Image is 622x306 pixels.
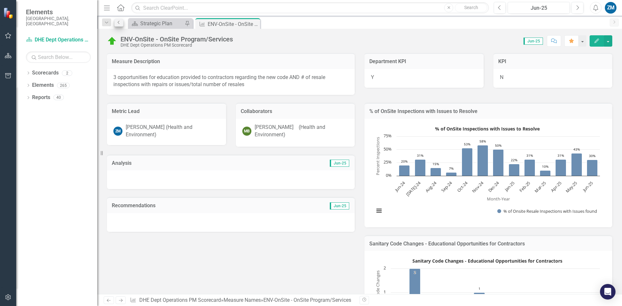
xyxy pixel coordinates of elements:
[384,265,386,271] text: 2
[371,124,606,221] div: % of OnSite Inspections with Issues to Resolve. Highcharts interactive chart.
[32,69,59,77] a: Scorecards
[495,143,501,148] text: 50%
[449,166,454,171] text: 7%
[564,180,578,194] text: May-25
[503,180,516,193] text: Jan-25
[500,74,503,80] span: N
[571,153,582,176] path: May-25, 42.85714286. % of Onsite Resale Inspections with Issues found.
[464,5,478,10] span: Search
[330,202,349,210] span: Jun-25
[57,83,70,88] div: 265
[435,126,540,132] text: % of OnSite Inspections with Issues to Resolve
[401,159,408,164] text: 20%
[113,74,325,88] span: 3 opportunities for education provided to contractors regarding the new code AND # of resale insp...
[384,289,386,295] text: 1
[493,149,504,176] path: Dec-24, 50. % of Onsite Resale Inspections with Issues found.
[112,108,221,114] h3: Metric Lead
[432,162,439,166] text: 15%
[542,164,548,169] text: 10%
[471,180,485,194] text: Nov-24
[32,82,54,89] a: Elements
[558,153,564,158] text: 31%
[369,59,479,64] h3: Department KPI
[384,146,392,152] text: 50%
[533,180,547,194] text: Mar-25
[241,108,350,114] h3: Collaborators
[464,142,470,146] text: 53%
[112,59,350,64] h3: Measure Description
[526,153,533,158] text: 31%
[600,284,616,300] div: Open Intercom Messenger
[384,159,392,165] text: 25%
[130,19,183,28] a: Strategic Plan
[371,74,374,80] span: Y
[462,148,473,176] path: Oct-24, 52.63157895. % of Onsite Resale Inspections with Issues found.
[208,20,259,28] div: ENV-OnSite - OnSite Program/Services
[121,36,233,43] div: ENV-OnSite - OnSite Program/Services
[456,180,469,193] text: Oct-24
[440,180,454,193] text: Sep-24
[113,127,122,136] div: ZM
[62,70,72,76] div: 2
[126,124,220,139] div: [PERSON_NAME] (Health and Environment)
[508,2,570,14] button: Jun-25
[550,180,563,193] text: Apr-25
[479,139,486,143] text: 58%
[121,43,233,48] div: DHE Dept Operations PM Scorecard
[414,270,416,275] text: 2
[424,180,438,193] text: Aug-24
[26,36,91,44] a: DHE Dept Operations PM Scorecard
[556,159,566,176] path: Apr-25, 31.25. % of Onsite Resale Inspections with Issues found.
[511,158,517,162] text: 22%
[415,159,426,176] path: Jul-24, 31.25. % of Onsite Resale Inspections with Issues found.
[524,159,535,176] path: Feb-25, 30.76923077. % of Onsite Resale Inspections with Issues found.
[446,172,457,176] path: Sep-24, 6.66666667. % of Onsite Resale Inspections with Issues found.
[375,137,381,175] text: Percent Inspections
[371,124,603,221] svg: Interactive chart
[589,153,595,158] text: 30%
[581,180,594,193] text: Jun-25
[140,19,183,28] div: Strategic Plan
[131,2,489,14] input: Search ClearPoint...
[112,203,275,209] h3: Recommendations
[139,297,221,303] a: DHE Dept Operations PM Scorecard
[540,170,551,176] path: Mar-25, 10. % of Onsite Resale Inspections with Issues found.
[412,258,562,264] text: Sanitary Code Changes - Educational Opportunities for Contractors
[3,7,15,19] img: ClearPoint Strategy
[405,180,422,197] text: [DATE]-24
[224,297,261,303] a: Measure Names
[53,95,64,100] div: 40
[497,208,597,214] button: Show % of Onsite Resale Inspections with Issues found
[130,297,355,304] div: » »
[26,51,91,63] input: Search Below...
[509,164,520,176] path: Jan-25, 22.22222222. % of Onsite Resale Inspections with Issues found.
[369,241,607,247] h3: Sanitary Code Changes - Educational Opportunities for Contractors
[399,165,410,176] path: Jun-24, 20. % of Onsite Resale Inspections with Issues found.
[384,133,392,139] text: 75%
[255,124,349,139] div: [PERSON_NAME] (Health and Environment)
[498,59,608,64] h3: KPI
[107,36,117,46] img: On Target
[487,180,501,193] text: Dec-24
[573,147,580,152] text: 43%
[478,145,488,176] path: Nov-24, 58.33333333. % of Onsite Resale Inspections with Issues found.
[242,127,251,136] div: MB
[605,2,616,14] button: ZM
[393,180,407,193] text: Jun-24
[26,8,91,16] span: Elements
[510,4,568,12] div: Jun-25
[112,160,230,166] h3: Analysis
[386,172,392,178] text: 0%
[374,206,384,215] button: View chart menu, % of OnSite Inspections with Issues to Resolve
[487,196,510,202] text: Month-Year
[369,108,607,114] h3: % of OnSite Inspections with Issues to Resolve
[263,297,351,303] div: ENV-OnSite - OnSite Program/Services
[518,180,531,193] text: Feb-25
[587,160,598,176] path: Jun-25, 30.43478261. % of Onsite Resale Inspections with Issues found.
[32,94,50,101] a: Reports
[524,38,543,45] span: Jun-25
[330,160,349,167] span: Jun-25
[455,3,487,12] button: Search
[431,168,441,176] path: Aug-24, 15. % of Onsite Resale Inspections with Issues found.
